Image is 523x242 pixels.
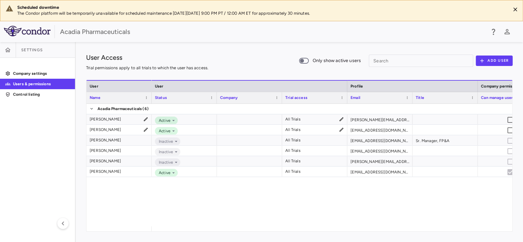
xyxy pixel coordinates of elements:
[13,71,70,76] p: Company settings
[90,84,98,89] span: User
[156,149,173,155] span: Inactive
[156,159,173,165] span: Inactive
[347,125,412,135] div: [EMAIL_ADDRESS][DOMAIN_NAME]
[13,81,70,87] p: Users & permissions
[90,95,100,100] span: Name
[476,56,513,66] button: Add User
[285,124,301,135] div: All Trials
[347,167,412,177] div: [EMAIL_ADDRESS][DOMAIN_NAME]
[86,53,122,62] h1: User Access
[90,145,121,156] div: [PERSON_NAME]
[155,84,164,89] span: User
[503,134,517,148] span: User is inactive
[156,118,171,123] span: Active
[412,135,478,145] div: Sr. Manager, FP&A
[347,135,412,145] div: [EMAIL_ADDRESS][DOMAIN_NAME]
[90,135,121,145] div: [PERSON_NAME]
[347,114,412,124] div: [PERSON_NAME][EMAIL_ADDRESS][PERSON_NAME][DOMAIN_NAME]
[90,114,121,124] div: [PERSON_NAME]
[4,26,51,36] img: logo-full-SnFGN8VE.png
[156,170,171,176] span: Active
[481,84,522,89] span: Company permissions
[21,47,43,53] span: Settings
[285,166,301,177] div: All Trials
[510,5,520,14] button: Close
[97,104,142,114] span: Acadia Pharmaceuticals
[285,135,301,145] div: All Trials
[351,84,363,89] span: Profile
[155,95,167,100] span: Status
[503,165,517,179] span: Cannot update permissions for current user
[13,91,70,97] p: Control listing
[285,145,301,156] div: All Trials
[156,128,171,134] span: Active
[503,155,517,169] span: User is inactive
[60,27,485,37] div: Acadia Pharmaceuticals
[416,95,424,100] span: Title
[285,95,307,100] span: Trial access
[17,5,505,10] div: Scheduled downtime
[503,144,517,158] span: User is inactive
[90,156,121,166] div: [PERSON_NAME]
[285,156,301,166] div: All Trials
[90,166,121,177] div: [PERSON_NAME]
[313,57,361,64] span: Only show active users
[351,95,360,100] span: Email
[86,65,208,71] p: Trial permissions apply to all trials to which the user has access.
[90,124,121,135] div: [PERSON_NAME]
[142,104,148,114] span: (6)
[17,10,505,16] p: The Condor platform will be temporarily unavailable for scheduled maintenance [DATE][DATE] 9:00 P...
[347,146,412,156] div: [EMAIL_ADDRESS][DOMAIN_NAME]
[285,114,301,124] div: All Trials
[156,138,173,144] span: Inactive
[220,95,238,100] span: Company
[347,156,412,166] div: [PERSON_NAME][EMAIL_ADDRESS][PERSON_NAME][DOMAIN_NAME]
